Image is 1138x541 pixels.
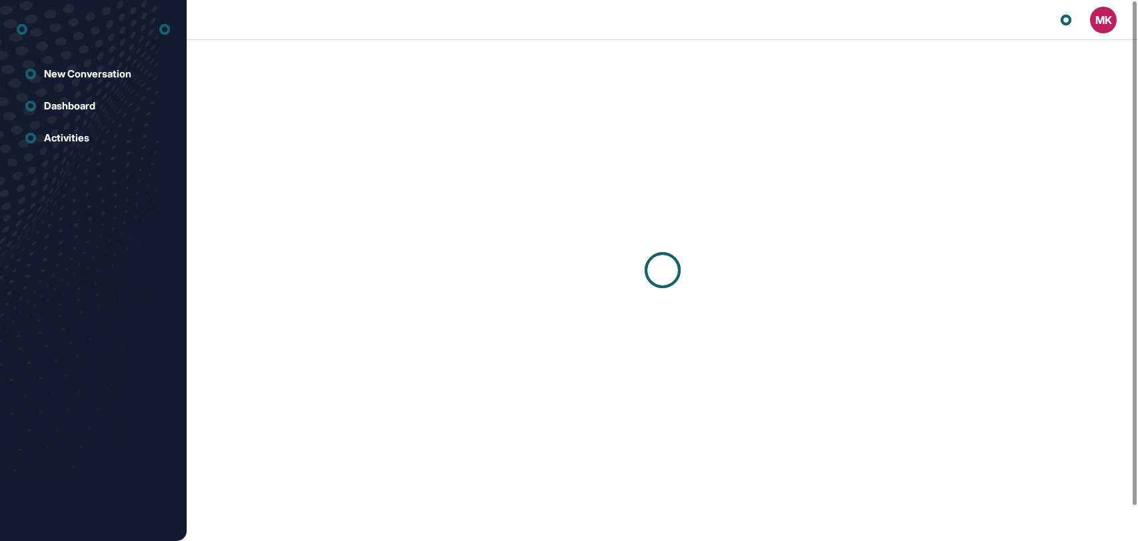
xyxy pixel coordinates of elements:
[1090,7,1117,33] button: MK
[17,61,170,87] a: New Conversation
[17,93,170,119] a: Dashboard
[17,125,170,151] a: Activities
[44,68,131,80] div: New Conversation
[17,19,27,40] div: entrapeer-logo
[44,132,89,144] div: Activities
[44,100,95,112] div: Dashboard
